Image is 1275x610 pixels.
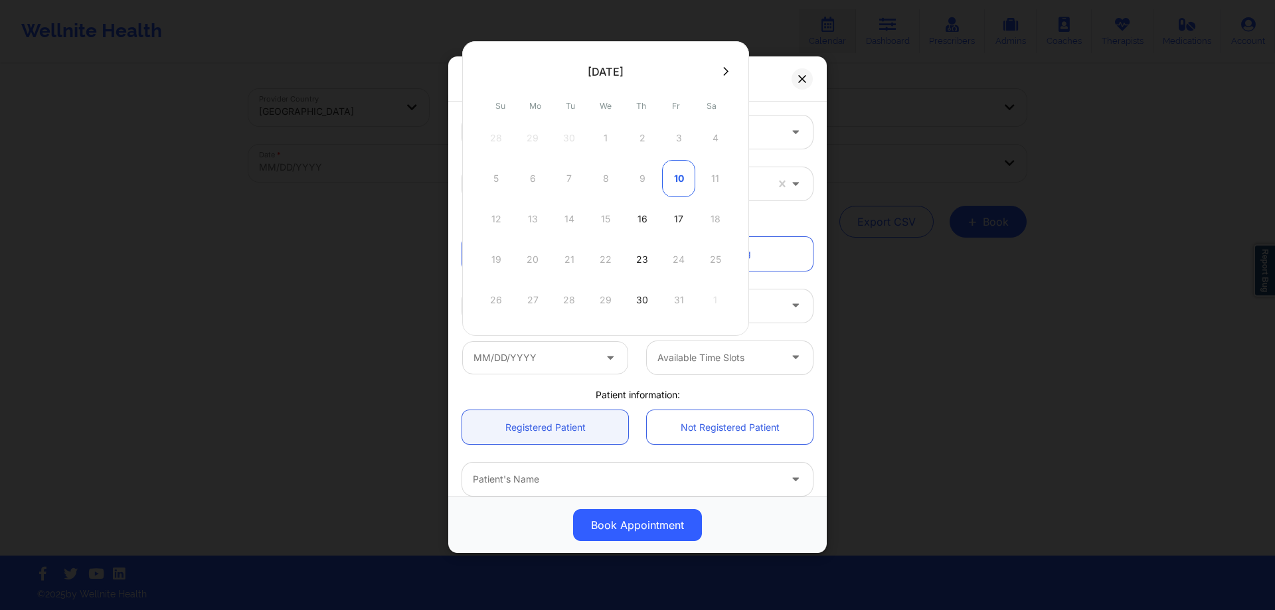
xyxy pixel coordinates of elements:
abbr: Friday [672,101,680,111]
div: Thu Oct 16 2025 [626,200,659,238]
button: Book Appointment [573,510,702,542]
div: Patient information: [453,388,822,402]
a: Registered Patient [462,411,628,445]
div: Thu Oct 30 2025 [626,281,659,319]
abbr: Saturday [707,101,717,111]
div: Fri Oct 10 2025 [662,160,695,197]
abbr: Thursday [636,101,646,111]
input: MM/DD/YYYY [462,341,628,374]
div: Thu Oct 23 2025 [626,241,659,278]
abbr: Sunday [495,101,505,111]
abbr: Monday [529,101,541,111]
div: [DATE] [588,65,624,78]
abbr: Wednesday [600,101,612,111]
div: Appointment information: [453,214,822,228]
a: Not Registered Patient [647,411,813,445]
abbr: Tuesday [566,101,575,111]
div: Fri Oct 17 2025 [662,200,695,238]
